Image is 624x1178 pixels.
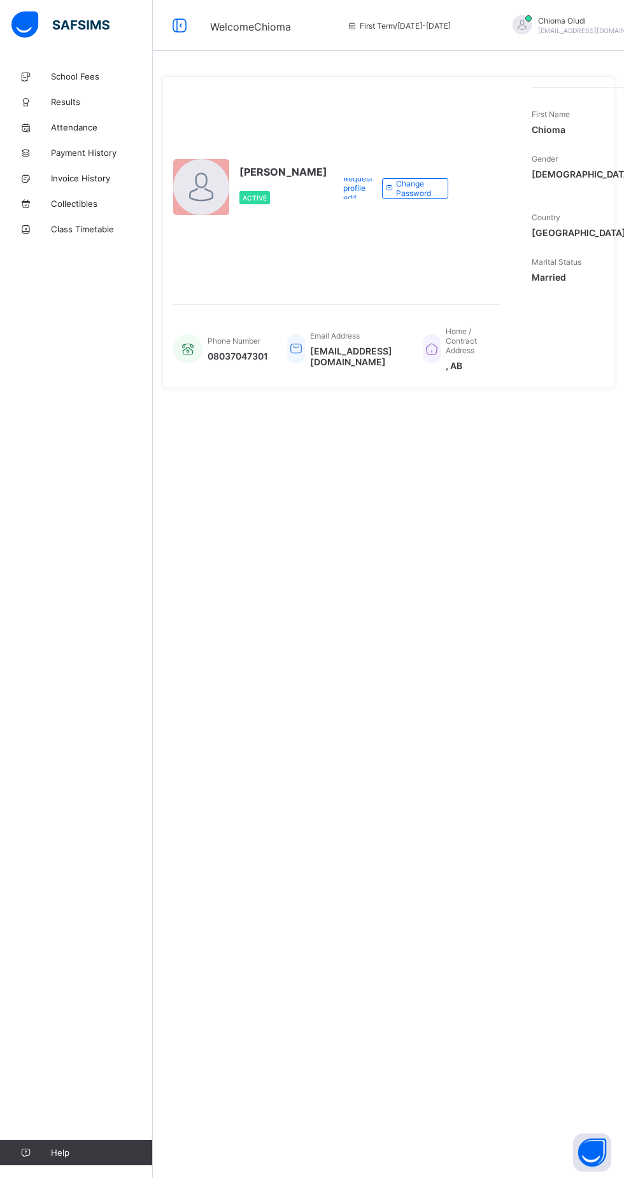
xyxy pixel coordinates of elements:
span: Phone Number [208,336,260,346]
span: Marital Status [532,257,581,267]
span: First Name [532,109,570,119]
span: Email Address [310,331,360,340]
span: Country [532,213,560,222]
span: Class Timetable [51,224,153,234]
span: Results [51,97,153,107]
span: 08037047301 [208,351,268,361]
span: Collectibles [51,199,153,209]
span: [EMAIL_ADDRESS][DOMAIN_NAME] [310,346,404,367]
span: Payment History [51,148,153,158]
span: Help [51,1147,152,1158]
span: Invoice History [51,173,153,183]
span: Attendance [51,122,153,132]
span: School Fees [51,71,153,81]
span: Home / Contract Address [446,326,477,355]
button: Open asap [573,1133,611,1172]
span: Request profile edit [343,174,372,202]
span: Welcome Chioma [210,20,291,33]
img: safsims [11,11,110,38]
span: Gender [532,154,558,164]
span: [PERSON_NAME] [239,165,327,178]
span: Change Password [396,179,438,198]
span: , AB [446,360,488,371]
span: session/term information [347,21,451,31]
span: Active [243,194,267,202]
